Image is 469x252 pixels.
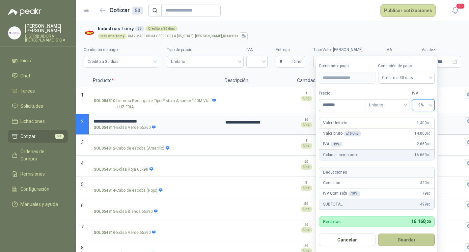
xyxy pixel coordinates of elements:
button: 20 [449,5,461,16]
h3: Industrias Tomy [98,25,458,32]
input: SOL054813-Bolsa Roja 65x90 [94,161,216,166]
span: 420 [420,180,430,186]
strong: SOL054813 [94,166,115,173]
input: Flex $ [434,224,464,229]
span: Remisiones [20,170,45,178]
p: Valor Unitario [323,120,347,126]
span: 5 [81,182,84,187]
span: ,20 [425,220,430,224]
p: Producto [89,74,221,87]
span: Solicitudes [20,102,43,110]
span: Tareas [20,87,35,95]
strong: SOL054811 [94,125,115,131]
p: 1 [305,91,307,96]
span: ,00 [427,121,430,125]
div: Und [301,185,312,191]
input: SOL054811-Bolsa Verde 55x60 [94,119,216,124]
span: Crédito a 30 días [88,57,155,67]
span: Unitario [369,100,405,110]
label: Tipo de precio [167,47,243,53]
a: Configuración [8,183,68,195]
p: 60 [304,243,308,249]
p: 20 [304,159,308,164]
input: Flex $ [434,161,464,166]
span: Órdenes de Compra [20,148,62,162]
span: ,00 [427,153,430,157]
p: - Linterna Recargable Tipo Pistola Alcance 100M Vta - LUZ FRIA [94,98,216,110]
label: Condición de pago [84,47,159,53]
label: Precio [319,90,365,97]
img: Logo peakr [8,8,41,16]
a: Tareas [8,85,68,97]
p: Recibirás [323,219,341,224]
button: Cancelar [319,234,375,246]
strong: SOL054812 [94,145,115,152]
a: Inicio [8,54,68,67]
span: ,00 [427,142,430,146]
p: - Bolsa Verde 55x60 [94,125,156,131]
span: 3 [81,140,84,145]
span: Unitario [171,57,239,67]
p: SUBTOTAL [323,201,343,208]
a: Licitaciones [8,115,68,127]
strong: SOL054814 [94,187,115,194]
input: Flex $ [434,92,464,97]
span: 499 [420,201,430,208]
span: Chat [20,72,30,79]
input: Flex $ [434,182,464,187]
p: - Bolsa Verde 65x90 [94,230,156,236]
span: 6 [81,203,84,208]
a: Órdenes de Compra [8,145,68,165]
span: Licitaciones [20,118,45,125]
input: SOL054810-Linterna Recargable Tipo Pistola Alcance 100M Vta - LUZ FRIA [94,92,216,97]
a: Solicitudes [8,100,68,112]
a: Manuales y ayuda [8,198,68,210]
div: 53 [132,7,143,14]
span: 4 [81,161,84,166]
span: 16.160 [411,219,430,224]
span: 14.000 [414,130,430,137]
p: - Bolsa Roja 65x90 [94,166,153,173]
p: Valor bruto [323,130,361,137]
span: 20 [456,3,465,9]
span: ,80 [427,192,430,195]
strong: [PERSON_NAME] , Risaralda [195,34,238,38]
div: x 10 Und [344,131,361,136]
div: 19 % [331,142,343,147]
span: Crédito a 30 días [382,73,431,83]
input: Flex $ [434,203,464,208]
p: 1 [305,138,307,143]
span: 1 [81,92,84,98]
span: Días [292,56,301,67]
input: SOL054816-Bolsa Verde 65x90 [94,224,216,229]
strong: SOL054810 [94,98,115,110]
p: Comisión [323,180,340,186]
p: 10 [304,117,308,123]
span: Manuales y ayuda [20,201,58,208]
span: 53 [55,134,64,139]
span: 79 [422,190,430,197]
div: Industria Tomy [98,34,127,39]
span: ,80 [427,203,430,206]
div: Crédito a 30 días [146,26,178,31]
p: KM 2 MAS 100 vIA CERRITOS LA [US_STATE] - [128,35,238,38]
p: 40 [304,222,308,228]
div: Und [301,143,312,149]
p: - Bolsa Blanca 65x90 [94,209,158,215]
p: - Cabo de escoba (Amarillo) [94,145,170,152]
input: Flex $ [434,119,464,124]
p: 50 [304,201,308,207]
input: Flex $ [434,245,464,250]
p: - Cabo de escoba (Rojo) [94,187,163,194]
div: Und [301,207,312,212]
p: Deducciones [323,169,347,176]
p: Cantidad [287,74,326,87]
span: 8 [81,245,84,250]
input: SOL054817-Bolsa Negra 65x90 [94,245,216,250]
label: IVA [386,47,414,53]
img: Company Logo [8,27,21,39]
input: SOL054812-Cabo de escoba (Amarillo) [94,140,216,145]
a: Remisiones [8,168,68,180]
strong: SOL054816 [94,230,115,236]
div: 19 % [348,191,360,196]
